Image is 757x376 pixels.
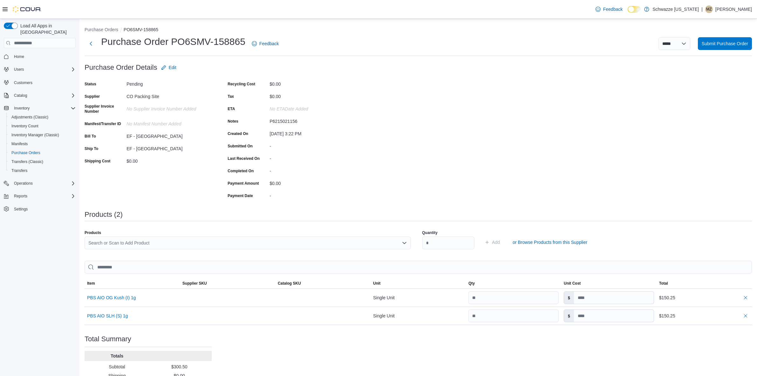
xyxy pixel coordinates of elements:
[85,278,180,288] button: Item
[482,236,503,249] button: Add
[373,281,381,286] span: Unit
[270,166,355,174] div: -
[85,94,100,99] label: Supplier
[422,230,438,235] label: Quantity
[9,167,30,174] a: Transfers
[228,181,259,186] label: Payment Amount
[628,6,641,13] input: Dark Mode
[124,27,158,32] button: PO6SMV-158865
[180,278,275,288] button: Supplier SKU
[9,140,30,148] a: Manifests
[127,156,212,164] div: $0.00
[4,49,76,230] nav: Complex example
[127,91,212,99] div: CO Packing Site
[149,364,209,370] p: $300.50
[11,192,76,200] span: Reports
[11,124,38,129] span: Inventory Count
[85,26,752,34] nav: An example of EuiBreadcrumbs
[9,158,46,166] a: Transfers (Classic)
[14,80,32,85] span: Customers
[159,61,179,74] button: Edit
[127,119,212,126] div: No Manifest Number added
[9,113,76,121] span: Adjustments (Classic)
[11,141,28,146] span: Manifests
[127,144,212,151] div: EF - [GEOGRAPHIC_DATA]
[513,239,587,245] span: or Browse Products from this Supplier
[9,158,76,166] span: Transfers (Classic)
[402,240,407,245] button: Open list of options
[270,116,355,124] div: P6215021156
[466,278,561,288] button: Qty
[85,159,110,164] label: Shipping Cost
[11,168,27,173] span: Transfers
[9,149,43,157] a: Purchase Orders
[14,54,24,59] span: Home
[11,79,35,87] a: Customers
[6,157,78,166] button: Transfers (Classic)
[1,204,78,214] button: Settings
[11,159,43,164] span: Transfers (Classic)
[702,40,748,47] span: Submit Purchase Order
[1,65,78,74] button: Users
[87,364,147,370] p: Subtotal
[11,66,76,73] span: Users
[11,92,76,99] span: Catalog
[9,131,62,139] a: Inventory Manager (Classic)
[510,236,590,249] button: or Browse Products from this Supplier
[228,193,253,198] label: Payment Date
[1,179,78,188] button: Operations
[561,278,657,288] button: Unit Cost
[182,281,207,286] span: Supplier SKU
[564,292,574,304] label: $
[85,82,96,87] label: Status
[11,53,76,60] span: Home
[270,104,355,111] div: No ETADate added
[127,104,212,111] div: No Supplier Invoice Number added
[9,149,76,157] span: Purchase Orders
[275,278,371,288] button: Catalog SKU
[371,291,466,304] div: Single Unit
[11,192,30,200] button: Reports
[228,131,248,136] label: Created On
[6,113,78,122] button: Adjustments (Classic)
[659,281,668,286] span: Total
[9,131,76,139] span: Inventory Manager (Classic)
[11,53,27,60] a: Home
[659,312,749,320] div: $150.25
[14,67,24,72] span: Users
[278,281,301,286] span: Catalog SKU
[85,335,131,343] h3: Total Summary
[14,207,28,212] span: Settings
[14,93,27,98] span: Catalog
[13,6,41,12] img: Cova
[11,180,76,187] span: Operations
[9,167,76,174] span: Transfers
[11,115,48,120] span: Adjustments (Classic)
[6,166,78,175] button: Transfers
[14,106,30,111] span: Inventory
[85,64,157,71] h3: Purchase Order Details
[1,104,78,113] button: Inventory
[87,313,128,318] button: PBS AIO SLH (S) 1g
[9,122,76,130] span: Inventory Count
[228,144,253,149] label: Submitted On
[371,309,466,322] div: Single Unit
[228,156,260,161] label: Last Received On
[228,82,255,87] label: Recycling Cost
[11,66,26,73] button: Users
[603,6,623,12] span: Feedback
[270,191,355,198] div: -
[468,281,475,286] span: Qty
[1,192,78,201] button: Reports
[270,91,355,99] div: $0.00
[85,37,97,50] button: Next
[593,3,625,16] a: Feedback
[11,92,30,99] button: Catalog
[1,78,78,87] button: Customers
[270,129,355,136] div: [DATE] 3:22 PM
[1,52,78,61] button: Home
[85,211,123,218] h3: Products (2)
[11,104,32,112] button: Inventory
[85,230,101,235] label: Products
[11,132,59,138] span: Inventory Manager (Classic)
